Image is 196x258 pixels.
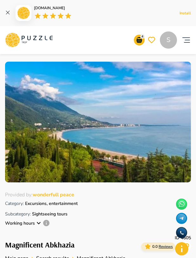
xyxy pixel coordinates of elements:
[5,211,32,217] span: Subcategory:
[33,191,74,198] span: wonderfull peace
[159,244,173,249] span: Reviews
[180,30,193,50] button: account of current user
[17,7,30,19] img: app logo
[141,234,191,241] p: ID 4605
[158,30,179,50] button: S
[146,35,157,45] button: favorite
[5,62,191,182] img: collection PuzzleTrip
[5,240,75,249] h1: Magnificent Abkhazia
[5,200,25,207] span: Category :
[34,5,72,11] p: [DOMAIN_NAME]
[160,31,177,49] div: S
[5,191,33,198] span: Provided by :
[5,198,186,209] p: Excursions, entertainment
[5,220,35,227] p: Working hours
[140,34,145,39] p: 4
[143,242,152,251] button: card_icons
[5,209,190,219] p: Sightseeing tours
[42,219,50,227] svg: The date and time of booking can be selected in the basket
[5,191,74,198] a: Provided by:wonderfull peace
[134,35,145,45] button: notifications
[152,244,173,249] p: 0.0
[180,10,191,16] p: Install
